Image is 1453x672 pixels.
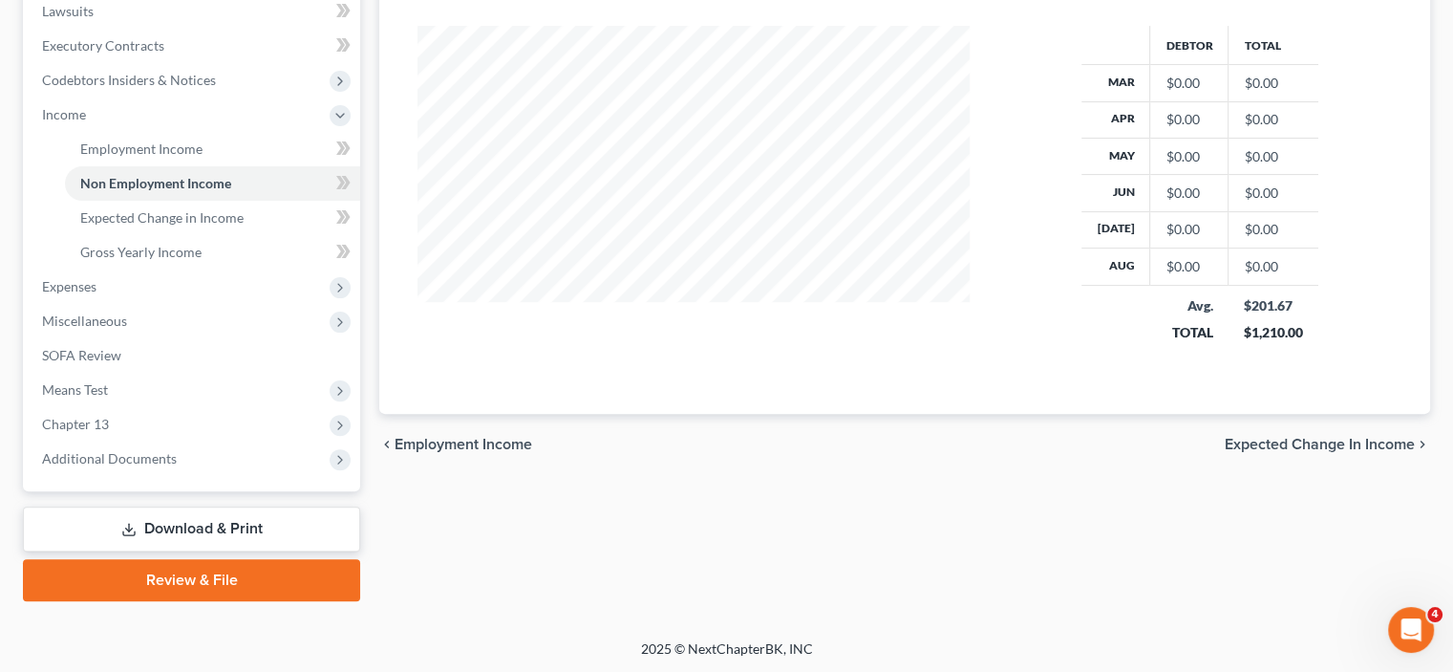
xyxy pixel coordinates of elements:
[65,132,360,166] a: Employment Income
[80,175,231,191] span: Non Employment Income
[65,201,360,235] a: Expected Change in Income
[1081,211,1150,248] th: [DATE]
[1229,175,1318,211] td: $0.00
[379,437,395,452] i: chevron_left
[1229,101,1318,138] td: $0.00
[1165,74,1212,93] div: $0.00
[1081,175,1150,211] th: Jun
[1081,249,1150,285] th: Aug
[42,72,216,88] span: Codebtors Insiders & Notices
[27,29,360,63] a: Executory Contracts
[1388,607,1434,653] iframe: Intercom live chat
[1165,323,1213,342] div: TOTAL
[65,235,360,270] a: Gross Yearly Income
[65,166,360,201] a: Non Employment Income
[23,559,360,601] a: Review & File
[1229,249,1318,285] td: $0.00
[42,313,127,329] span: Miscellaneous
[80,141,203,157] span: Employment Income
[42,347,121,363] span: SOFA Review
[1427,607,1442,622] span: 4
[1165,184,1212,203] div: $0.00
[1229,211,1318,248] td: $0.00
[42,278,96,294] span: Expenses
[395,437,532,452] span: Employment Income
[1415,437,1430,452] i: chevron_right
[1225,437,1430,452] button: Expected Change in Income chevron_right
[1229,26,1318,64] th: Total
[1165,257,1212,276] div: $0.00
[1244,323,1303,342] div: $1,210.00
[42,450,177,466] span: Additional Documents
[1081,138,1150,174] th: May
[1229,138,1318,174] td: $0.00
[23,507,360,552] a: Download & Print
[80,244,202,260] span: Gross Yearly Income
[1081,65,1150,101] th: Mar
[1165,220,1212,239] div: $0.00
[42,3,94,19] span: Lawsuits
[27,338,360,373] a: SOFA Review
[80,209,244,226] span: Expected Change in Income
[42,37,164,54] span: Executory Contracts
[1081,101,1150,138] th: Apr
[1165,110,1212,129] div: $0.00
[379,437,532,452] button: chevron_left Employment Income
[1244,296,1303,315] div: $201.67
[1225,437,1415,452] span: Expected Change in Income
[42,416,109,432] span: Chapter 13
[1150,26,1229,64] th: Debtor
[1165,147,1212,166] div: $0.00
[42,106,86,122] span: Income
[1165,296,1213,315] div: Avg.
[42,381,108,398] span: Means Test
[1229,65,1318,101] td: $0.00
